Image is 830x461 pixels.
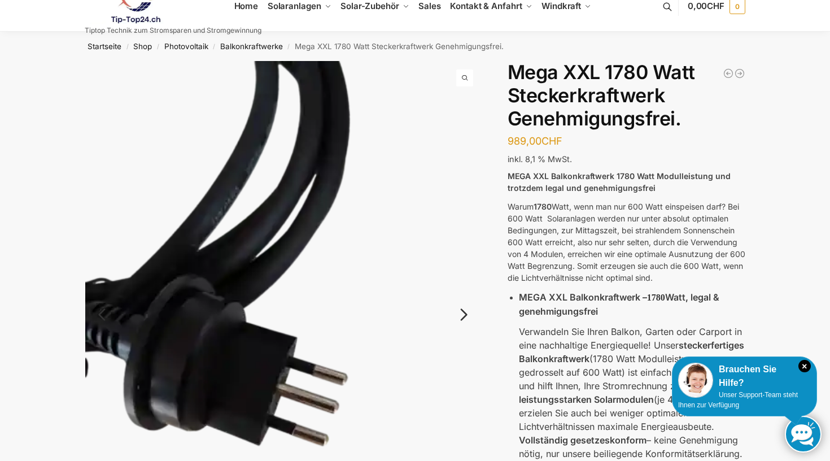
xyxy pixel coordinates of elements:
[508,171,731,193] strong: MEGA XXL Balkonkraftwerk 1780 Watt Modulleistung und trotzdem legal und genehmigungsfrei
[519,380,738,405] strong: 4 leistungsstarken Solarmodulen
[734,68,745,79] a: Steckerkraftwerk 890 Watt mit verstellbaren Balkonhalterungen inkl. Lieferung
[450,1,522,11] span: Kontakt & Anfahrt
[798,360,811,372] i: Schließen
[508,154,572,164] span: inkl. 8,1 % MwSt.
[541,135,562,147] span: CHF
[340,1,399,11] span: Solar-Zubehör
[418,1,441,11] span: Sales
[678,363,811,390] div: Brauchen Sie Hilfe?
[164,42,208,51] a: Photovoltaik
[121,42,133,51] span: /
[85,27,261,34] p: Tiptop Technik zum Stromsparen und Stromgewinnung
[268,1,321,11] span: Solaranlagen
[88,42,121,51] a: Startseite
[534,202,552,211] strong: 1780
[707,1,724,11] span: CHF
[283,42,295,51] span: /
[519,292,719,317] strong: MEGA XXL Balkonkraftwerk – Watt, legal & genehmigungsfrei
[152,42,164,51] span: /
[678,391,798,409] span: Unser Support-Team steht Ihnen zur Verfügung
[678,363,713,398] img: Customer service
[541,1,581,11] span: Windkraft
[220,42,283,51] a: Balkonkraftwerke
[519,434,646,446] strong: Vollständig gesetzeskonform
[688,1,724,11] span: 0,00
[133,42,152,51] a: Shop
[508,135,562,147] bdi: 989,00
[519,433,745,460] p: – keine Genehmigung nötig, nur unsere beiliegende Konformitätserklärung.
[519,340,744,364] strong: steckerfertiges Balkonkraftwerk
[647,293,665,302] strong: 1780
[65,32,766,61] nav: Breadcrumb
[723,68,734,79] a: 7,2 KW Dachanlage zur Selbstmontage
[208,42,220,51] span: /
[519,325,745,433] p: Verwandeln Sie Ihren Balkon, Garten oder Carport in eine nachhaltige Energiequelle! Unser (1780 W...
[508,201,745,284] p: Warum Watt, wenn man nur 600 Watt einspeisen darf? Bei 600 Watt Solaranlagen werden nur unter abs...
[508,61,745,130] h1: Mega XXL 1780 Watt Steckerkraftwerk Genehmigungsfrei.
